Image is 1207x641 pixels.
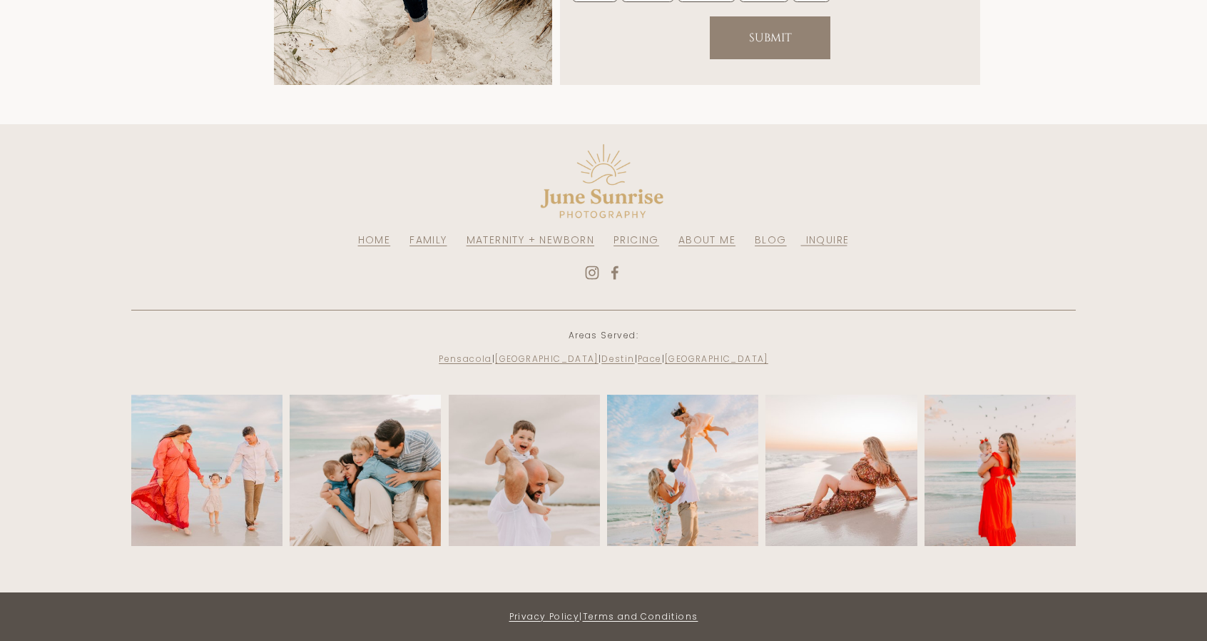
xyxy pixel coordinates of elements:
p: Areas Served: [274,330,932,342]
img: _O6A5768.jpg [607,390,758,579]
a: HOME [358,233,391,248]
a: Terms and Conditions [583,611,698,623]
img: JSP-153.jpg [925,365,1076,592]
span: Submit [749,30,792,46]
a: PRICING [613,233,659,248]
p: | [36,611,1171,623]
a: Instagram [585,266,599,280]
a: Pace [638,353,662,365]
a: MATERNITY + NEWBORN [467,233,595,248]
button: SubmitSubmit [710,16,830,59]
span: INQUIRE [806,233,850,247]
p: | | | | [274,353,932,365]
a: FAMILY [409,233,447,248]
img: JSP-153.jpg [290,352,441,579]
a: [GEOGRAPHIC_DATA] [665,353,768,365]
a: Destin [601,353,634,365]
a: ABOUT ME [678,233,735,248]
img: _O6A1685.jpg [100,395,327,546]
img: Mishler-156.jpg [728,395,954,546]
a: Facebook [608,266,622,280]
a: Privacy Policy [509,611,580,623]
a: Pensacola [439,353,492,365]
a: BLOG [755,233,787,248]
a: INQUIRE [806,233,850,248]
a: [GEOGRAPHIC_DATA] [495,353,599,365]
img: Murphy-124 copy.jpg [449,357,600,584]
